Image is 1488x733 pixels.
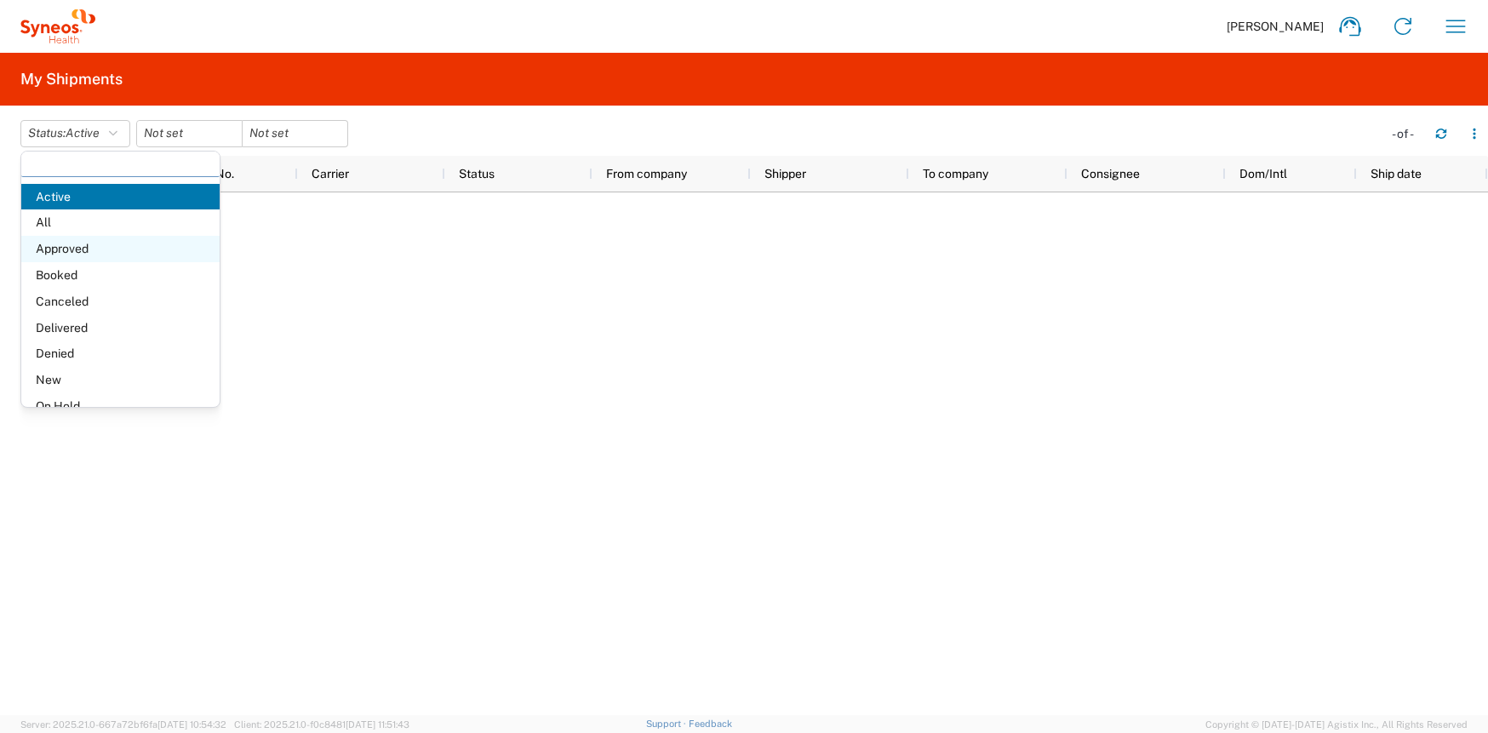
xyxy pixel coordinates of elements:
[20,120,130,147] button: Status:Active
[21,209,220,236] span: All
[1227,19,1324,34] span: [PERSON_NAME]
[346,719,409,730] span: [DATE] 11:51:43
[1205,717,1468,732] span: Copyright © [DATE]-[DATE] Agistix Inc., All Rights Reserved
[243,121,347,146] input: Not set
[21,341,220,367] span: Denied
[21,289,220,315] span: Canceled
[21,315,220,341] span: Delivered
[21,236,220,262] span: Approved
[1239,167,1287,180] span: Dom/Intl
[20,69,123,89] h2: My Shipments
[764,167,806,180] span: Shipper
[312,167,349,180] span: Carrier
[137,121,242,146] input: Not set
[459,167,495,180] span: Status
[21,184,220,210] span: Active
[21,393,220,420] span: On Hold
[923,167,988,180] span: To company
[66,126,100,140] span: Active
[1392,126,1422,141] div: - of -
[1371,167,1422,180] span: Ship date
[21,367,220,393] span: New
[646,719,689,729] a: Support
[157,719,226,730] span: [DATE] 10:54:32
[606,167,687,180] span: From company
[689,719,732,729] a: Feedback
[234,719,409,730] span: Client: 2025.21.0-f0c8481
[1081,167,1140,180] span: Consignee
[20,719,226,730] span: Server: 2025.21.0-667a72bf6fa
[21,262,220,289] span: Booked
